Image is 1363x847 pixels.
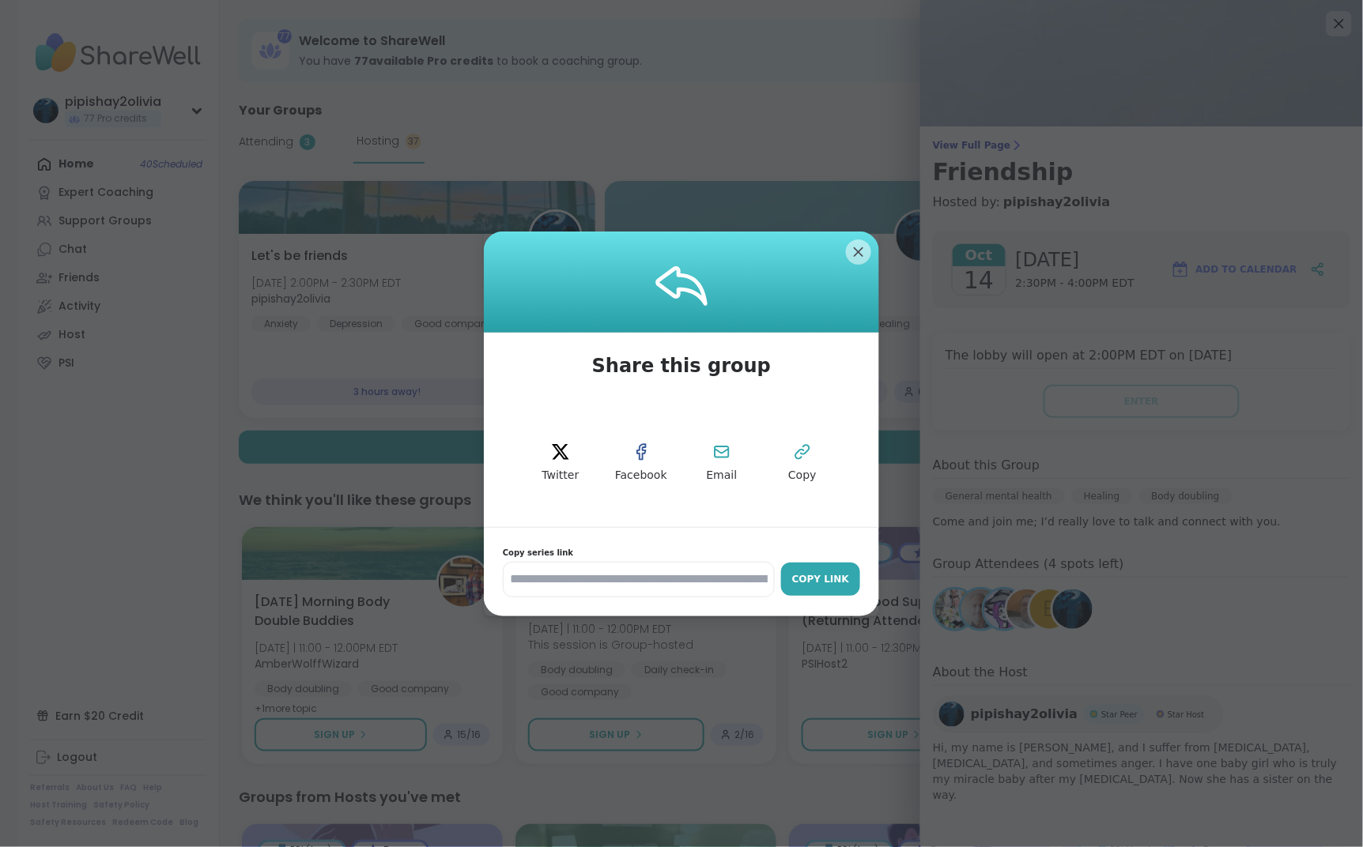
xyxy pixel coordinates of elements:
[686,427,757,499] button: Email
[525,427,596,499] button: twitter
[573,333,790,399] span: Share this group
[781,563,860,596] button: Copy Link
[615,468,667,484] span: Facebook
[503,547,860,559] span: Copy series link
[606,427,677,499] button: facebook
[707,468,738,484] span: Email
[767,427,838,499] button: Copy
[788,468,817,484] span: Copy
[789,572,852,586] div: Copy Link
[525,427,596,499] button: Twitter
[606,427,677,499] button: Facebook
[542,468,580,484] span: Twitter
